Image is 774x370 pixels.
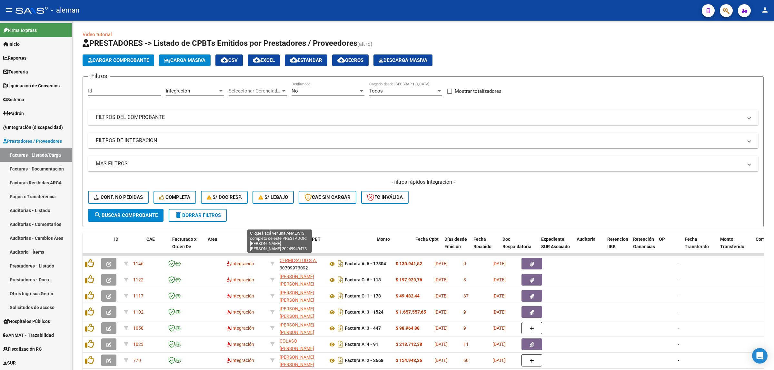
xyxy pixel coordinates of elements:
[3,110,24,117] span: Padrón
[463,342,469,347] span: 11
[207,194,242,200] span: S/ Doc Resp.
[332,54,369,66] button: Gecros
[83,39,357,48] span: PRESTADORES -> Listado de CPBTs Emitidos por Prestadores / Proveedores
[166,88,190,94] span: Integración
[299,191,356,204] button: CAE SIN CARGAR
[172,237,196,249] span: Facturado x Orden De
[285,54,327,66] button: Estandar
[473,237,491,249] span: Fecha Recibido
[678,358,679,363] span: -
[88,156,758,171] mat-expansion-panel-header: MAS FILTROS
[345,310,383,315] strong: Factura A: 3 - 1524
[444,237,467,249] span: Días desde Emisión
[396,293,420,298] strong: $ 49.482,44
[112,232,144,261] datatable-header-cell: ID
[94,212,158,218] span: Buscar Comprobante
[227,293,254,298] span: Integración
[83,54,154,66] button: Cargar Comprobante
[306,232,374,261] datatable-header-cell: CPBT
[280,321,323,335] div: 27179940510
[434,342,448,347] span: [DATE]
[463,293,469,298] span: 37
[169,209,227,222] button: Borrar Filtros
[336,307,345,317] i: Descargar documento
[51,3,79,17] span: - aleman
[253,191,294,204] button: S/ legajo
[471,232,500,261] datatable-header-cell: Fecha Recibido
[659,237,665,242] span: OP
[88,72,110,81] h3: Filtros
[434,293,448,298] span: [DATE]
[337,57,363,63] span: Gecros
[159,54,211,66] button: Carga Masiva
[678,261,679,266] span: -
[337,56,345,64] mat-icon: cloud_download
[227,261,254,266] span: Integración
[304,194,351,200] span: CAE SIN CARGAR
[280,274,314,287] span: [PERSON_NAME] [PERSON_NAME]
[345,342,378,347] strong: Factura A: 4 - 91
[345,326,381,331] strong: Factura A: 3 - 447
[396,326,420,331] strong: $ 98.964,88
[678,326,679,331] span: -
[492,293,506,298] span: [DATE]
[463,261,466,266] span: 0
[280,257,323,270] div: 30709973092
[577,237,596,242] span: Auditoria
[280,355,314,367] span: [PERSON_NAME] [PERSON_NAME]
[174,212,221,218] span: Borrar Filtros
[261,237,287,242] span: Razón Social
[253,57,275,63] span: EXCEL
[88,209,164,222] button: Buscar Comprobante
[373,54,432,66] app-download-masive: Descarga masiva de comprobantes (adjuntos)
[492,309,506,315] span: [DATE]
[656,232,682,261] datatable-header-cell: OP
[373,54,432,66] button: Descarga Masiva
[455,87,501,95] span: Mostrar totalizadores
[280,258,317,263] span: CERMI SALUD S.A.
[396,342,422,347] strong: $ 218.712,38
[336,291,345,301] i: Descargar documento
[96,114,743,121] mat-panel-title: FILTROS DEL COMPROBANTE
[3,41,20,48] span: Inicio
[227,358,254,363] span: Integración
[201,191,248,204] button: S/ Doc Resp.
[227,309,254,315] span: Integración
[345,277,381,283] strong: Factura C: 6 - 113
[500,232,539,261] datatable-header-cell: Doc Respaldatoria
[720,237,744,249] span: Monto Transferido
[539,232,574,261] datatable-header-cell: Expediente SUR Asociado
[463,326,466,331] span: 9
[309,237,321,242] span: CPBT
[292,88,298,94] span: No
[133,309,144,315] span: 1102
[492,358,506,363] span: [DATE]
[336,323,345,333] i: Descargar documento
[221,57,238,63] span: CSV
[434,309,448,315] span: [DATE]
[502,237,531,249] span: Doc Respaldatoria
[541,237,570,249] span: Expediente SUR Asociado
[463,277,466,282] span: 3
[336,258,345,269] i: Descargar documento
[96,160,743,167] mat-panel-title: MAS FILTROS
[607,237,628,249] span: Retencion IIBB
[345,294,381,299] strong: Factura C: 1 - 178
[133,293,144,298] span: 1117
[280,306,314,319] span: [PERSON_NAME] [PERSON_NAME]
[374,232,413,261] datatable-header-cell: Monto
[88,110,758,125] mat-expansion-panel-header: FILTROS DEL COMPROBANTE
[361,191,409,204] button: FC Inválida
[170,232,205,261] datatable-header-cell: Facturado x Orden De
[3,96,24,103] span: Sistema
[463,309,466,315] span: 9
[3,359,16,366] span: SUR
[492,326,506,331] span: [DATE]
[3,27,37,34] span: Firma Express
[159,194,190,200] span: Completa
[94,211,102,219] mat-icon: search
[227,277,254,282] span: Integración
[3,138,62,145] span: Prestadores / Proveedores
[3,332,54,339] span: ANMAT - Trazabilidad
[336,275,345,285] i: Descargar documento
